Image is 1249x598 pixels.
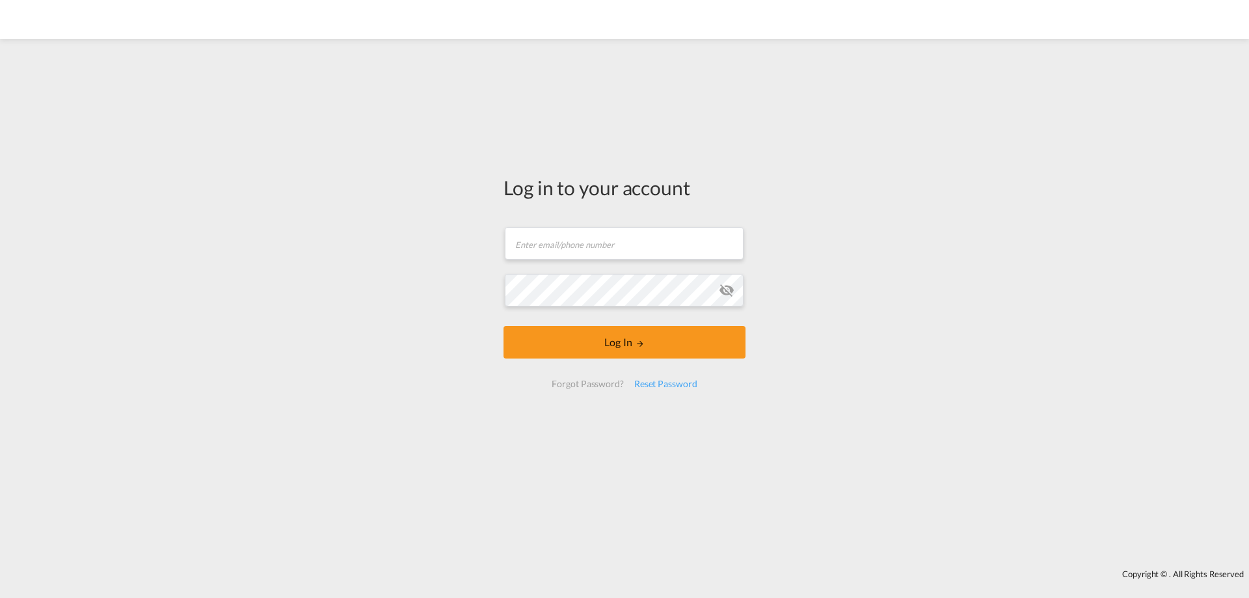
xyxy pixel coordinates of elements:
div: Forgot Password? [546,372,628,396]
div: Log in to your account [504,174,745,201]
div: Reset Password [629,372,703,396]
md-icon: icon-eye-off [719,282,734,298]
button: LOGIN [504,326,745,359]
input: Enter email/phone number [505,227,744,260]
